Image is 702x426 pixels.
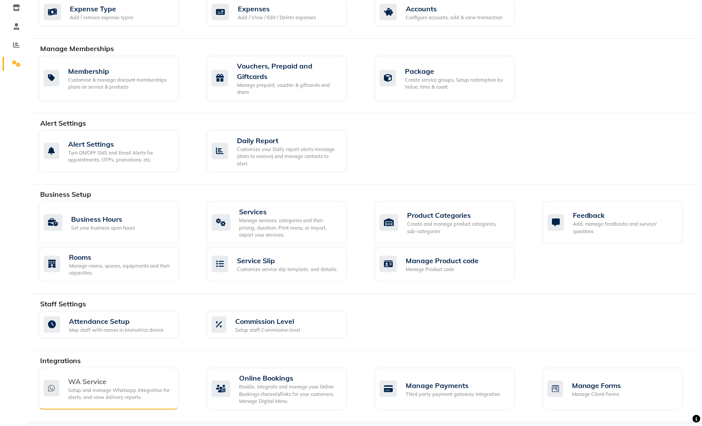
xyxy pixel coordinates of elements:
div: Manage prepaid, voucher & giftcards and share [237,82,339,96]
div: Customise & manage discount memberships plans on service & products [68,76,171,91]
div: Manage rooms, spaces, equipments and their capacities. [69,262,171,277]
a: PackageCreate service groups, Setup redemption by Value, time & count [375,56,530,101]
div: Feedback [573,210,675,220]
div: Manage Client Forms [572,391,621,398]
a: Manage FormsManage Client Forms [543,368,698,410]
div: Accounts [406,3,502,14]
div: Manage Forms [572,380,621,391]
a: MembershipCustomise & manage discount memberships plans on service & products [39,56,194,101]
div: Manage Product code [406,255,479,266]
div: Attendance Setup [69,316,164,326]
a: RoomsManage rooms, spaces, equipments and their capacities. [39,247,194,282]
div: Configure accounts, add & view transaction [406,14,502,21]
div: Commission Level [235,316,300,326]
div: Rooms [69,252,171,262]
div: Vouchers, Prepaid and Giftcards [237,61,339,82]
div: Setup staff Commission level [235,326,300,334]
div: Expense Type [70,3,133,14]
div: Package [405,66,507,76]
a: Online BookingsEnable, integrate and manage your Online Bookings channels/links for your customer... [207,368,362,410]
div: WA Service [68,376,171,387]
a: Business HoursSet your business open hours [39,202,194,244]
a: Vouchers, Prepaid and GiftcardsManage prepaid, voucher & giftcards and share [207,56,362,101]
div: Set your business open hours [71,224,135,232]
a: Attendance SetupMap staff with names in biometrics device [39,311,194,339]
div: Customize your Daily report alerts message (stats to receive) and manage contacts to alert. [237,146,339,168]
div: Alert Settings [68,139,171,149]
div: Third party payment gateway integration [406,391,500,398]
a: Product CategoriesCreate and manage product categories, sub-categories [375,202,530,244]
div: Enable, integrate and manage your Online Bookings channels/links for your customers. Manage Digit... [239,383,339,405]
a: Commission LevelSetup staff Commission level [207,311,362,339]
div: Turn ON/OFF SMS and Email Alerts for appointments, OTPs, promotions, etc. [68,149,171,164]
div: Setup and manage Whatsapp Integration for alerts, and view delivery reports. [68,387,171,401]
div: Online Bookings [239,373,339,383]
a: Service SlipCustomize service slip template, and details. [207,247,362,282]
div: Daily Report [237,135,339,146]
div: Service Slip [237,255,337,266]
a: Manage PaymentsThird party payment gateway integration [375,368,530,410]
div: Manage services, categories and their pricing, duration. Print menu, or import, export your servi... [239,217,339,239]
div: Create and manage product categories, sub-categories [407,220,507,235]
a: Manage Product codeManage Product code [375,247,530,282]
div: Map staff with names in biometrics device [69,326,164,334]
div: Manage Product code [406,266,479,273]
a: WA ServiceSetup and manage Whatsapp Integration for alerts, and view delivery reports. [39,368,194,410]
a: Daily ReportCustomize your Daily report alerts message (stats to receive) and manage contacts to ... [207,131,362,172]
div: Product Categories [407,210,507,220]
div: Create service groups, Setup redemption by Value, time & count [405,76,507,91]
a: ServicesManage services, categories and their pricing, duration. Print menu, or import, export yo... [207,202,362,244]
div: Manage Payments [406,380,500,391]
a: Alert SettingsTurn ON/OFF SMS and Email Alerts for appointments, OTPs, promotions, etc. [39,131,194,172]
div: Expenses [238,3,316,14]
div: Customize service slip template, and details. [237,266,337,273]
div: Add, manage feedbacks and surveys' questions [573,220,675,235]
div: Add / View / Edit / Delete expenses [238,14,316,21]
a: FeedbackAdd, manage feedbacks and surveys' questions [543,202,698,244]
div: Business Hours [71,214,135,224]
div: Membership [68,66,171,76]
div: Add / remove expense types [70,14,133,21]
div: Services [239,206,339,217]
